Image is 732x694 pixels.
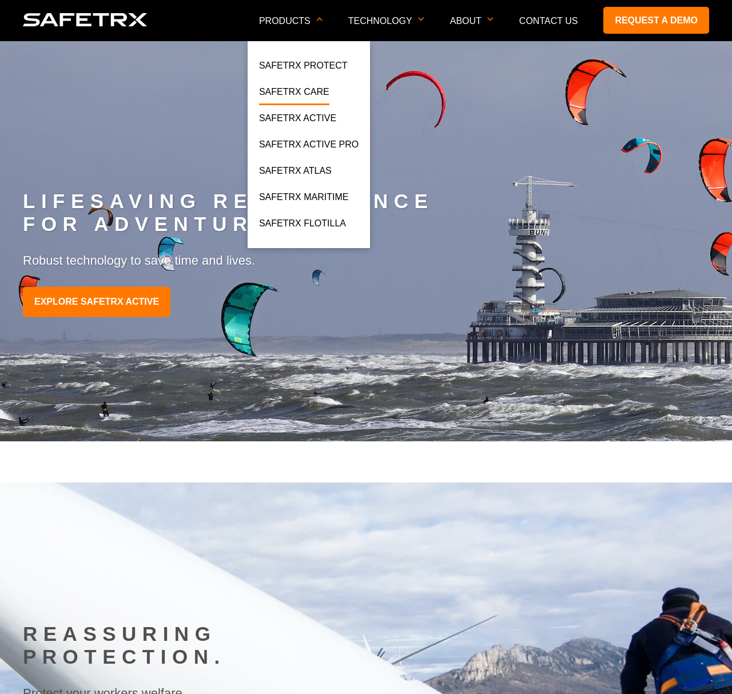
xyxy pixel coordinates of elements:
[3,243,10,250] input: I agree to allow 8 West Consulting to store and process my personal data.*
[450,16,494,41] p: About
[519,16,578,26] a: Contact Us
[259,163,332,184] a: SafeTrx Atlas
[418,17,424,21] img: arrow icon
[14,242,257,250] p: I agree to allow 8 West Consulting to store and process my personal data.
[3,121,10,128] input: Request a Demo
[23,190,709,236] h2: LIFESAVING REASSURANCE FOR ADVENTURERS
[259,85,329,105] a: SafeTrx Care
[259,137,359,158] a: SafeTrx Active Pro
[487,17,494,21] img: arrow icon
[259,111,336,131] a: SafeTrx Active
[603,7,709,34] a: Request a demo
[259,216,346,237] a: SafeTrx Flotilla
[23,287,170,317] a: EXPLORE SAFETRX ACTIVE
[23,13,148,26] img: logo SafeTrx
[13,137,61,145] span: Discover More
[259,190,348,210] a: SafeTrx Maritime
[3,136,10,143] input: Discover More
[23,253,709,270] p: Robust technology to save time and lives.
[23,623,709,669] h2: REASSURING PROTECTION.
[259,16,323,41] p: Products
[13,121,69,130] span: Request a Demo
[259,58,348,79] a: SafeTrx Protect
[675,639,732,694] iframe: Chat Widget
[348,16,424,41] p: Technology
[316,17,323,21] img: arrow icon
